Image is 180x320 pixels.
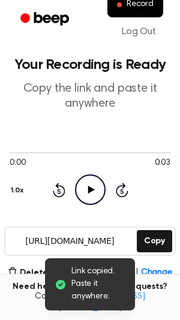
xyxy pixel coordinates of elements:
span: | [136,267,139,279]
span: Contact us [7,292,173,313]
a: [EMAIL_ADDRESS][DOMAIN_NAME] [58,292,145,312]
a: Log Out [110,17,168,46]
span: 0:03 [155,157,170,170]
button: 1.0x [10,180,28,201]
button: Delete [8,267,48,279]
p: Copy the link and paste it anywhere [10,81,170,111]
button: Never Expires|Change [67,267,172,279]
span: 0:00 [10,157,25,170]
button: Copy [137,230,172,252]
a: Beep [12,8,80,31]
span: Change [141,267,172,279]
h1: Your Recording is Ready [10,58,170,72]
span: Link copied. Paste it anywhere. [71,265,125,303]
